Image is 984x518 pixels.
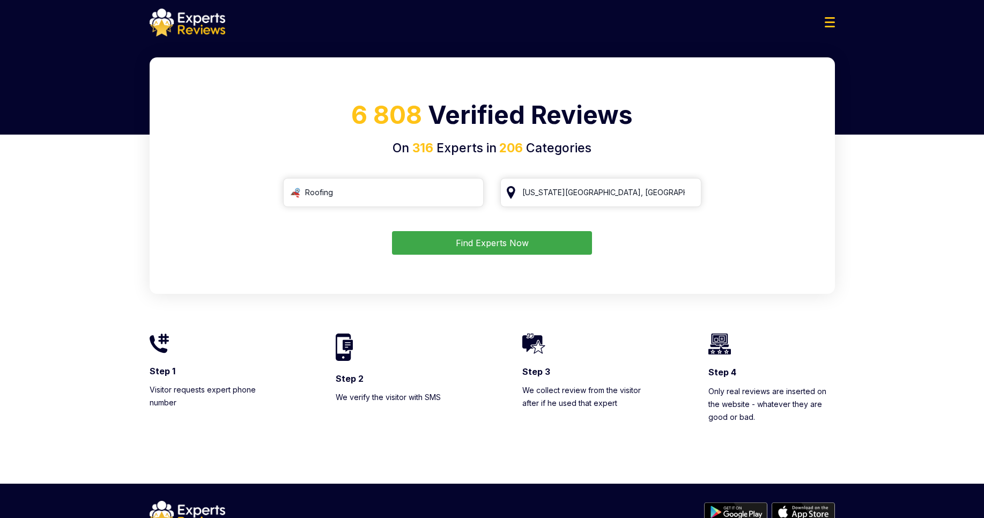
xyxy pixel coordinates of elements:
[150,365,276,377] h3: Step 1
[283,178,484,207] input: Search Category
[150,383,276,409] p: Visitor requests expert phone number
[522,334,545,354] img: homeIcon3
[522,366,649,378] h3: Step 3
[351,100,422,130] span: 6 808
[708,366,835,378] h3: Step 4
[708,334,731,354] img: homeIcon4
[336,334,353,360] img: homeIcon2
[392,231,592,255] button: Find Experts Now
[412,140,433,156] span: 316
[825,17,835,27] img: Menu Icon
[150,334,169,353] img: homeIcon1
[162,97,822,139] h1: Verified Reviews
[336,391,462,404] p: We verify the visitor with SMS
[162,139,822,158] h4: On Experts in Categories
[497,140,523,156] span: 206
[500,178,701,207] input: Your City
[150,9,225,36] img: logo
[336,373,462,384] h3: Step 2
[522,384,649,410] p: We collect review from the visitor after if he used that expert
[708,385,835,424] p: Only real reviews are inserted on the website - whatever they are good or bad.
